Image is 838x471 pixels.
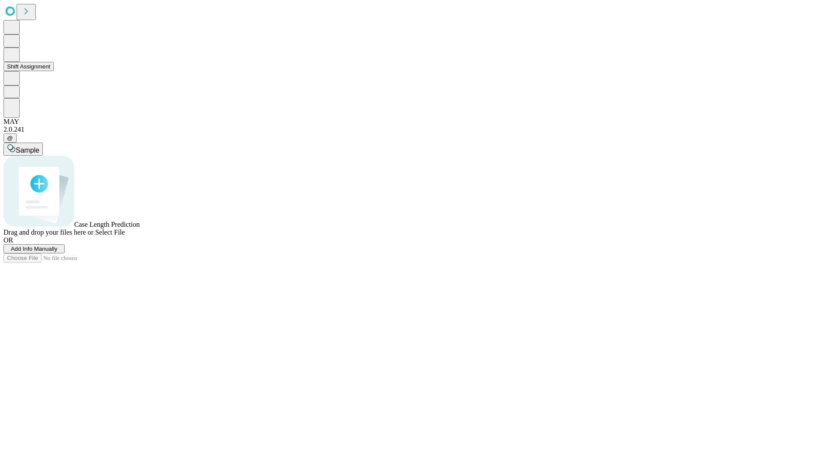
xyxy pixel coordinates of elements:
[74,221,140,228] span: Case Length Prediction
[16,147,39,154] span: Sample
[3,244,65,253] button: Add Info Manually
[3,236,13,244] span: OR
[3,62,54,71] button: Shift Assignment
[3,126,835,133] div: 2.0.241
[3,118,835,126] div: MAY
[11,246,58,252] span: Add Info Manually
[7,135,13,141] span: @
[3,143,43,156] button: Sample
[3,133,17,143] button: @
[3,229,93,236] span: Drag and drop your files here or
[95,229,125,236] span: Select File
